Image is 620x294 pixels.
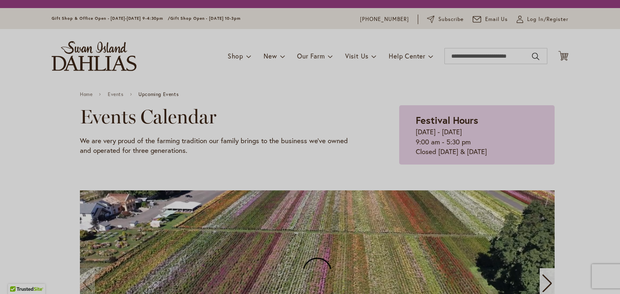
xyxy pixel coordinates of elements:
[527,15,568,23] span: Log In/Register
[485,15,508,23] span: Email Us
[416,127,538,156] p: [DATE] - [DATE] 9:00 am - 5:30 pm Closed [DATE] & [DATE]
[228,52,243,60] span: Shop
[438,15,464,23] span: Subscribe
[416,114,478,127] strong: Festival Hours
[345,52,369,60] span: Visit Us
[138,92,178,97] span: Upcoming Events
[264,52,277,60] span: New
[108,92,124,97] a: Events
[80,136,359,156] p: We are very proud of the farming tradition our family brings to the business we've owned and oper...
[532,50,539,63] button: Search
[297,52,325,60] span: Our Farm
[80,105,359,128] h2: Events Calendar
[360,15,409,23] a: [PHONE_NUMBER]
[389,52,425,60] span: Help Center
[52,41,136,71] a: store logo
[473,15,508,23] a: Email Us
[80,92,92,97] a: Home
[517,15,568,23] a: Log In/Register
[52,16,170,21] span: Gift Shop & Office Open - [DATE]-[DATE] 9-4:30pm /
[427,15,464,23] a: Subscribe
[170,16,241,21] span: Gift Shop Open - [DATE] 10-3pm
